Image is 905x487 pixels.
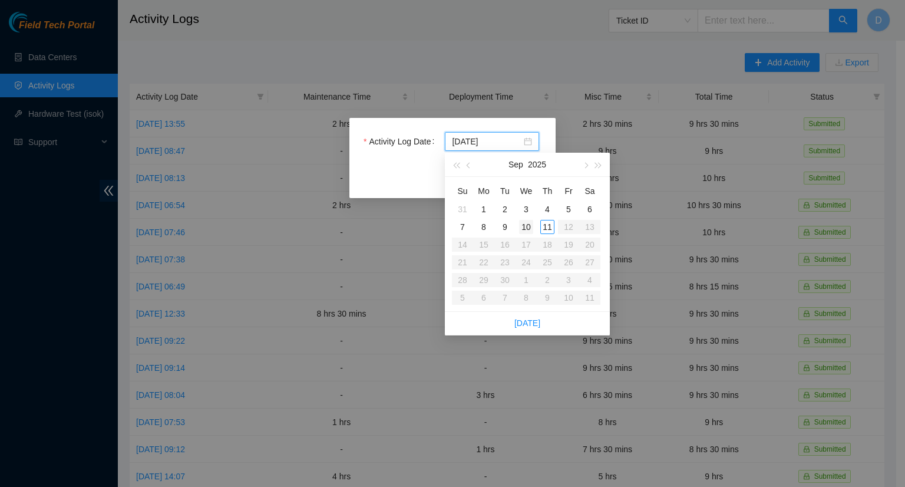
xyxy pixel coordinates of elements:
[452,218,473,236] td: 2025-09-07
[558,200,579,218] td: 2025-09-05
[455,220,470,234] div: 7
[473,182,494,200] th: Mo
[508,153,523,176] button: Sep
[583,202,597,216] div: 6
[494,182,516,200] th: Tu
[494,218,516,236] td: 2025-09-09
[514,318,540,328] a: [DATE]
[452,200,473,218] td: 2025-08-31
[364,132,439,151] label: Activity Log Date
[579,182,600,200] th: Sa
[452,135,521,148] input: Activity Log Date
[473,218,494,236] td: 2025-09-08
[516,200,537,218] td: 2025-09-03
[558,182,579,200] th: Fr
[494,200,516,218] td: 2025-09-02
[540,220,554,234] div: 11
[579,200,600,218] td: 2025-09-06
[540,202,554,216] div: 4
[537,200,558,218] td: 2025-09-04
[477,202,491,216] div: 1
[519,202,533,216] div: 3
[516,182,537,200] th: We
[519,220,533,234] div: 10
[562,202,576,216] div: 5
[473,200,494,218] td: 2025-09-01
[537,218,558,236] td: 2025-09-11
[455,202,470,216] div: 31
[477,220,491,234] div: 8
[498,220,512,234] div: 9
[452,182,473,200] th: Su
[498,202,512,216] div: 2
[528,153,546,176] button: 2025
[537,182,558,200] th: Th
[516,218,537,236] td: 2025-09-10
